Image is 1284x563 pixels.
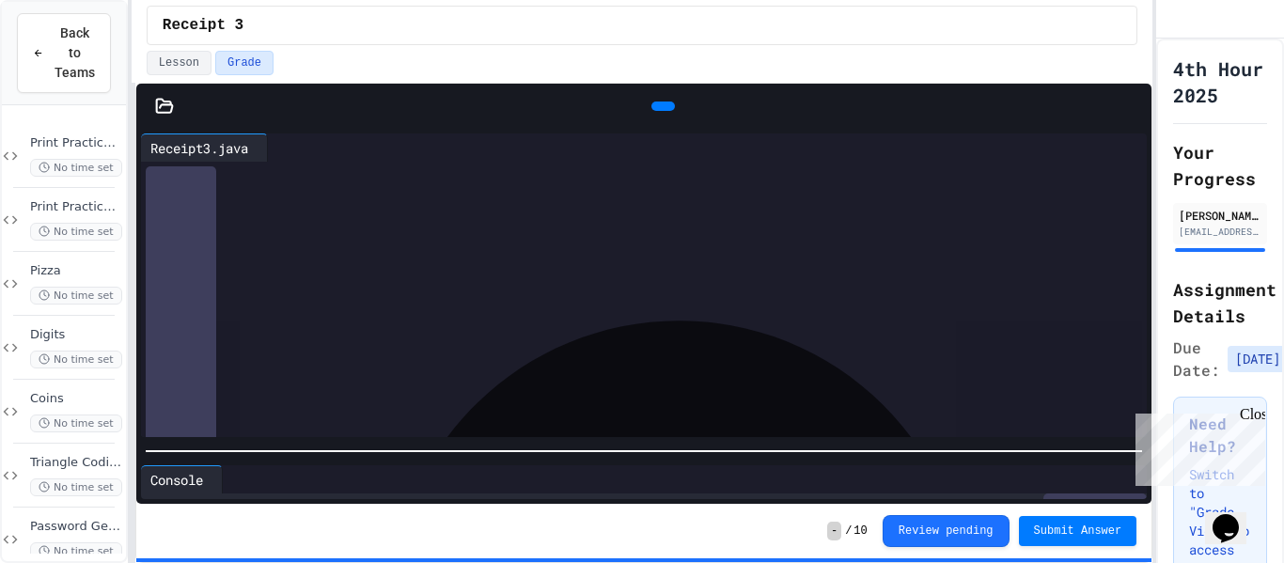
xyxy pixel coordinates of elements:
[1173,276,1267,329] h2: Assignment Details
[163,14,243,37] span: Receipt 3
[883,515,1010,547] button: Review pending
[30,159,122,177] span: No time set
[1019,516,1137,546] button: Submit Answer
[1173,336,1220,382] span: Due Date:
[30,391,122,407] span: Coins
[30,223,122,241] span: No time set
[1173,55,1267,108] h1: 4th Hour 2025
[1128,406,1265,486] iframe: chat widget
[30,327,122,343] span: Digits
[30,351,122,368] span: No time set
[147,51,211,75] button: Lesson
[30,455,122,471] span: Triangle Coding Assignment
[1034,524,1122,539] span: Submit Answer
[30,519,122,535] span: Password Generator
[853,524,867,539] span: 10
[30,414,122,432] span: No time set
[17,13,111,93] button: Back to Teams
[8,8,130,119] div: Chat with us now!Close
[1173,139,1267,192] h2: Your Progress
[30,478,122,496] span: No time set
[845,524,852,539] span: /
[55,23,95,83] span: Back to Teams
[1179,225,1261,239] div: [EMAIL_ADDRESS][DOMAIN_NAME]
[30,542,122,560] span: No time set
[30,263,122,279] span: Pizza
[827,522,841,540] span: -
[30,135,122,151] span: Print Practice 1
[1205,488,1265,544] iframe: chat widget
[1179,207,1261,224] div: [PERSON_NAME]
[215,51,274,75] button: Grade
[30,199,122,215] span: Print Practice 2
[30,287,122,305] span: No time set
